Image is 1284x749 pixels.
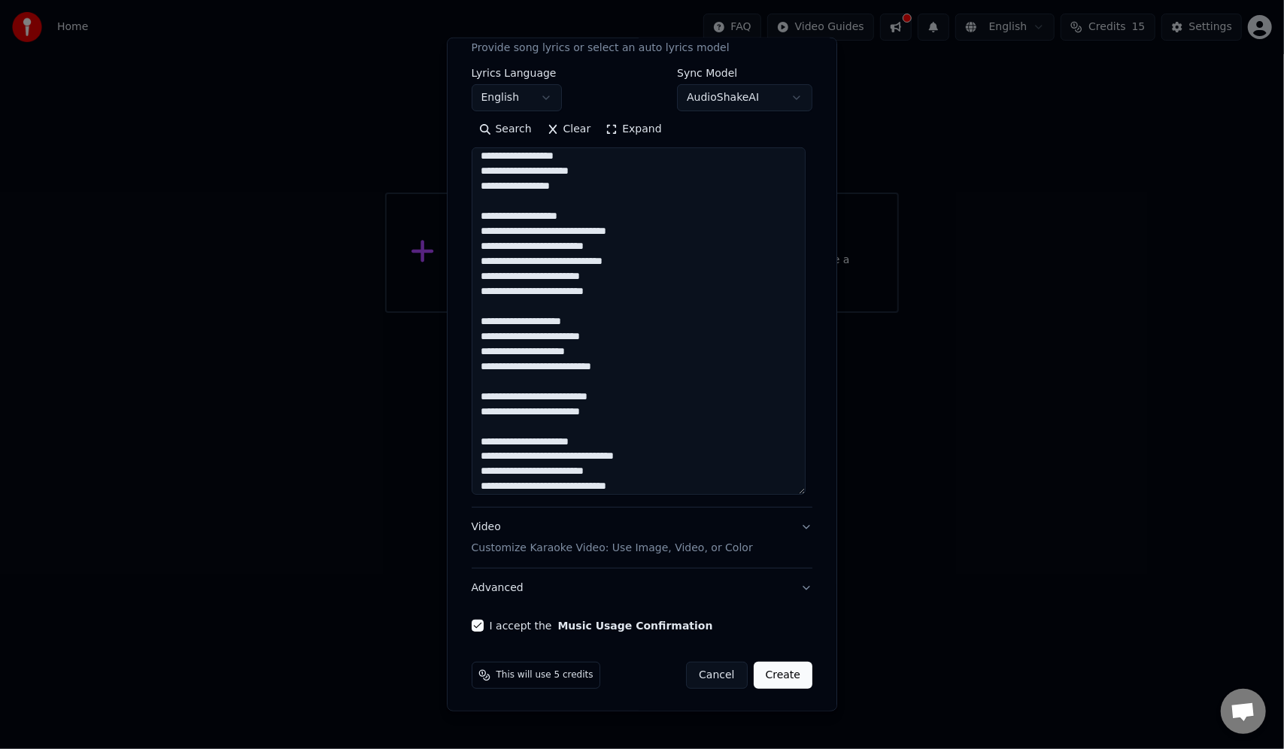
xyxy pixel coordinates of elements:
label: Lyrics Language [472,68,562,78]
label: Sync Model [677,68,812,78]
span: This will use 5 credits [496,669,593,681]
button: VideoCustomize Karaoke Video: Use Image, Video, or Color [472,508,813,568]
button: Clear [539,117,599,141]
button: I accept the [558,620,713,631]
button: Cancel [686,662,747,689]
label: I accept the [490,620,713,631]
button: Create [754,662,813,689]
div: LyricsProvide song lyrics or select an auto lyrics model [472,68,813,507]
div: Video [472,520,753,556]
button: Search [472,117,539,141]
button: Advanced [472,569,813,608]
button: Expand [598,117,669,141]
p: Customize Karaoke Video: Use Image, Video, or Color [472,541,753,556]
p: Provide song lyrics or select an auto lyrics model [472,41,730,56]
